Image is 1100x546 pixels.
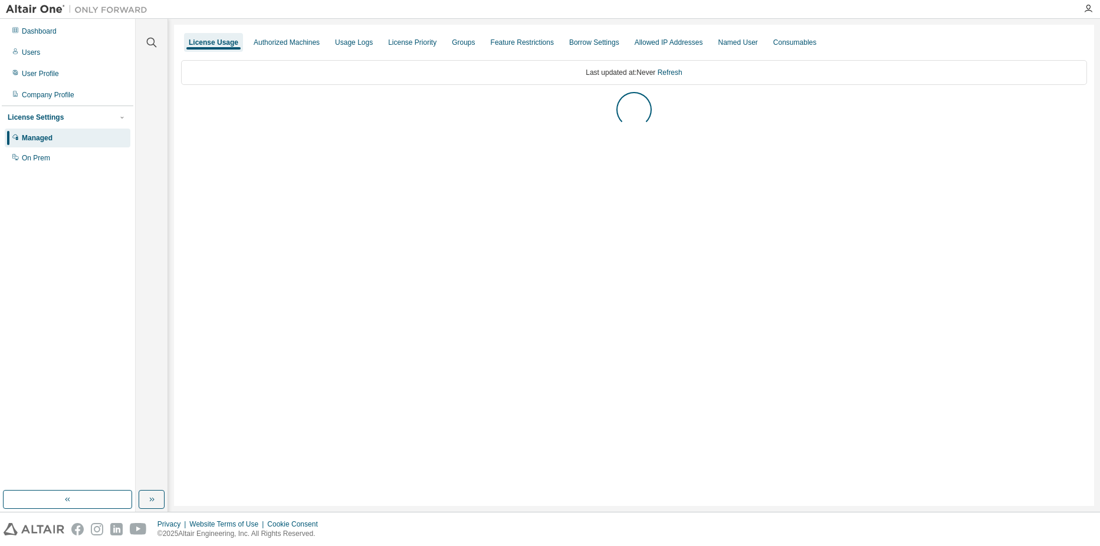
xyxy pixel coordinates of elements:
[71,523,84,535] img: facebook.svg
[22,90,74,100] div: Company Profile
[491,38,554,47] div: Feature Restrictions
[157,529,325,539] p: © 2025 Altair Engineering, Inc. All Rights Reserved.
[130,523,147,535] img: youtube.svg
[22,153,50,163] div: On Prem
[388,38,436,47] div: License Priority
[6,4,153,15] img: Altair One
[635,38,703,47] div: Allowed IP Addresses
[91,523,103,535] img: instagram.svg
[22,133,52,143] div: Managed
[189,38,238,47] div: License Usage
[254,38,320,47] div: Authorized Machines
[4,523,64,535] img: altair_logo.svg
[267,519,324,529] div: Cookie Consent
[8,113,64,122] div: License Settings
[110,523,123,535] img: linkedin.svg
[773,38,816,47] div: Consumables
[658,68,682,77] a: Refresh
[452,38,475,47] div: Groups
[181,60,1087,85] div: Last updated at: Never
[22,48,40,57] div: Users
[189,519,267,529] div: Website Terms of Use
[569,38,619,47] div: Borrow Settings
[718,38,757,47] div: Named User
[22,69,59,78] div: User Profile
[335,38,373,47] div: Usage Logs
[157,519,189,529] div: Privacy
[22,27,57,36] div: Dashboard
